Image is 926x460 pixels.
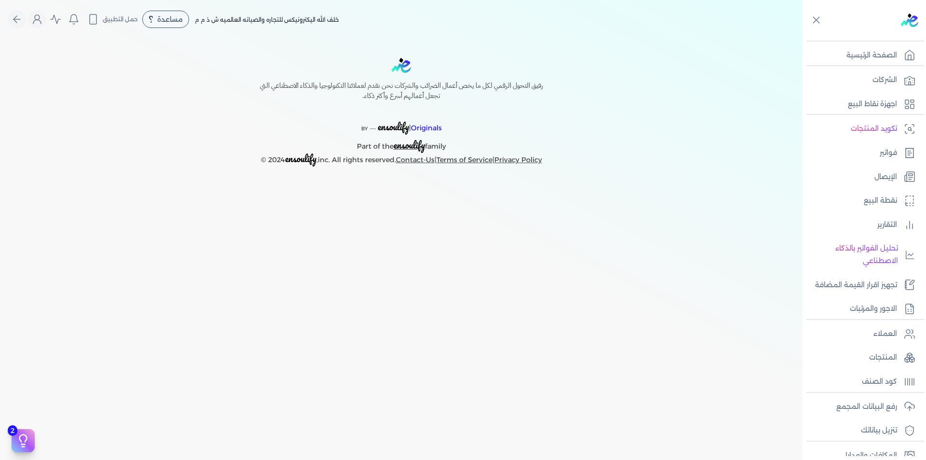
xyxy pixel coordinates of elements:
[872,74,897,86] p: الشركات
[803,420,920,441] a: تنزيل بياناتك
[378,119,409,134] span: ensoulify
[803,324,920,344] a: العملاء
[195,16,339,23] span: خلف الله اليكترونيكس للتجاره والصيانه العالميه ش ذ م م
[392,58,411,73] img: logo
[803,45,920,66] a: الصفحة الرئيسية
[851,123,897,135] p: تكويد المنتجات
[239,153,563,167] p: © 2024 ,inc. All rights reserved. | |
[803,397,920,417] a: رفع البيانات المجمع
[803,299,920,319] a: الاجور والمرتبات
[803,70,920,90] a: الشركات
[874,171,897,183] p: الإيصال
[873,328,897,340] p: العملاء
[803,275,920,295] a: تجهيز اقرار القيمة المضافة
[85,11,140,28] button: حمل التطبيق
[103,15,138,24] span: حمل التطبيق
[803,167,920,187] a: الإيصال
[361,125,368,132] span: BY
[142,11,189,28] div: مساعدة
[877,219,897,231] p: التقارير
[815,279,897,292] p: تجهيز اقرار القيمة المضافة
[850,303,897,315] p: الاجور والمرتبات
[803,348,920,368] a: المنتجات
[880,147,897,159] p: فواتير
[285,151,316,166] span: ensoulify
[239,81,563,101] h6: رفيق التحول الرقمي لكل ما يخص أعمال الضرائب والشركات نحن نقدم لعملائنا التكنولوجيا والذكاء الاصطن...
[436,155,492,164] a: Terms of Service
[862,376,897,388] p: كود الصنف
[411,124,442,132] span: Originals
[239,109,563,135] p: |
[901,14,918,27] img: logo
[12,429,35,452] button: 2
[836,401,897,413] p: رفع البيانات المجمع
[803,191,920,211] a: نقطة البيع
[864,195,897,207] p: نقطة البيع
[394,142,425,151] a: ensoulify
[370,123,376,129] sup: __
[846,49,897,62] p: الصفحة الرئيسية
[803,94,920,114] a: اجهزة نقاط البيع
[8,425,17,436] span: 2
[803,372,920,392] a: كود الصنف
[394,138,425,153] span: ensoulify
[848,98,897,111] p: اجهزة نقاط البيع
[803,119,920,139] a: تكويد المنتجات
[803,238,920,271] a: تحليل الفواتير بالذكاء الاصطناعي
[494,155,542,164] a: Privacy Policy
[239,135,563,153] p: Part of the family
[157,16,183,23] span: مساعدة
[869,351,897,364] p: المنتجات
[861,424,897,437] p: تنزيل بياناتك
[803,143,920,163] a: فواتير
[807,242,898,267] p: تحليل الفواتير بالذكاء الاصطناعي
[396,155,435,164] a: Contact-Us
[803,215,920,235] a: التقارير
